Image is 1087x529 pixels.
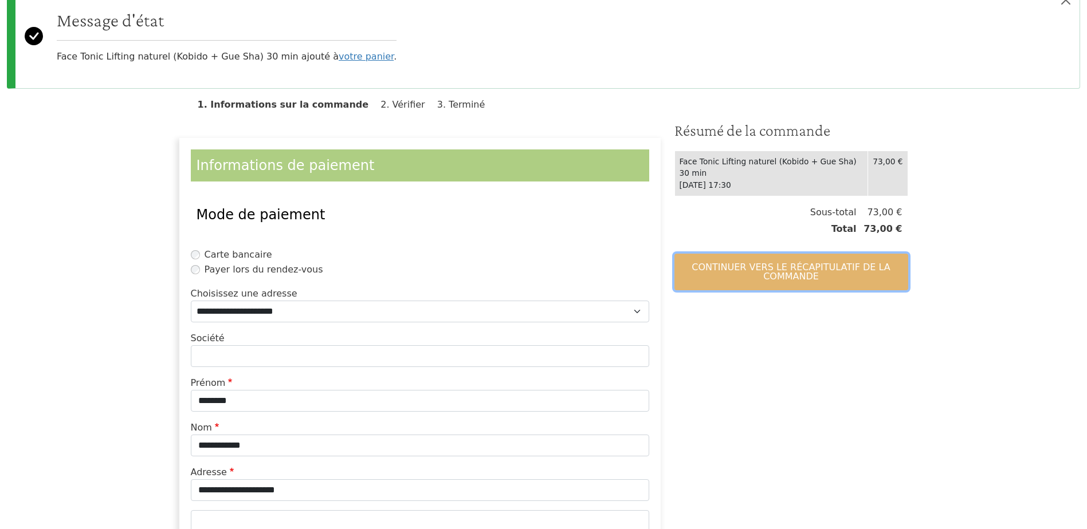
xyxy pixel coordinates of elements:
span: 73,00 € [857,206,902,219]
div: Face Tonic Lifting naturel (Kobido + Gue Sha) 30 min ajouté à . [57,9,397,64]
span: Informations de paiement [197,157,375,173]
li: Terminé [437,99,495,110]
label: Payer lors du rendez-vous [205,263,323,277]
div: Face Tonic Lifting naturel (Kobido + Gue Sha) 30 min [680,156,864,179]
span: Mode de paiement [197,207,325,223]
label: Carte bancaire [205,248,272,262]
h3: Résumé de la commande [674,121,908,140]
label: Prénom [191,376,236,390]
li: Informations sur la commande [198,99,378,110]
a: votre panier [339,51,394,62]
td: 73,00 € [868,151,908,196]
span: Total [831,222,857,236]
li: Vérifier [380,99,434,110]
label: Société [191,331,225,345]
label: Nom [191,421,222,435]
label: Choisissez une adresse [191,287,297,301]
button: Continuer vers le récapitulatif de la commande [674,254,908,290]
h2: Message d'état [57,9,397,31]
label: Adresse [191,465,237,479]
time: [DATE] 17:30 [680,180,731,190]
span: Sous-total [810,206,857,219]
span: 73,00 € [857,222,902,236]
